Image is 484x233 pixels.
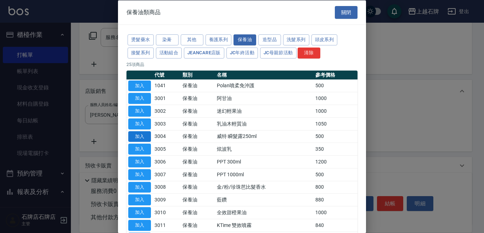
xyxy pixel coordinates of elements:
[128,144,151,155] button: 加入
[153,219,181,232] td: 3011
[215,105,314,117] td: 迷幻輕果油
[128,80,151,91] button: 加入
[128,106,151,117] button: 加入
[128,220,151,231] button: 加入
[128,131,151,142] button: 加入
[153,143,181,155] td: 3005
[128,93,151,104] button: 加入
[181,155,215,168] td: 保養油
[314,92,358,105] td: 1000
[153,206,181,219] td: 3010
[153,79,181,92] td: 1041
[128,156,151,167] button: 加入
[314,143,358,155] td: 350
[126,9,161,16] span: 保養油類商品
[153,130,181,143] td: 3004
[128,194,151,205] button: 加入
[128,47,154,58] button: 接髮系列
[181,70,215,79] th: 類別
[156,34,179,45] button: 染膏
[314,79,358,92] td: 500
[153,168,181,181] td: 3007
[215,219,314,232] td: KTime 雙效噴霧
[181,219,215,232] td: 保養油
[181,117,215,130] td: 保養油
[181,92,215,105] td: 保養油
[153,105,181,117] td: 3002
[215,168,314,181] td: PPT 1000ml
[215,181,314,194] td: 金/粉/珍珠芭比髮香水
[314,117,358,130] td: 1050
[128,118,151,129] button: 加入
[314,130,358,143] td: 500
[126,61,358,67] p: 25 項商品
[181,34,203,45] button: 其他
[314,181,358,194] td: 800
[128,182,151,193] button: 加入
[206,34,232,45] button: 養護系列
[153,181,181,194] td: 3008
[233,34,256,45] button: 保養油
[215,130,314,143] td: 威特 瞬髮露250ml
[226,47,258,58] button: JC年終活動
[314,193,358,206] td: 880
[181,181,215,194] td: 保養油
[181,206,215,219] td: 保養油
[153,70,181,79] th: 代號
[215,70,314,79] th: 名稱
[215,143,314,155] td: 炫波乳
[156,47,182,58] button: 活動組合
[184,47,224,58] button: JeanCare店販
[215,92,314,105] td: 阿甘油
[128,34,154,45] button: 燙髮藥水
[153,92,181,105] td: 3001
[314,219,358,232] td: 840
[153,117,181,130] td: 3003
[181,130,215,143] td: 保養油
[181,105,215,117] td: 保養油
[314,70,358,79] th: 參考價格
[215,193,314,206] td: 藍鑽
[215,155,314,168] td: PPT 300ml
[128,169,151,180] button: 加入
[153,155,181,168] td: 3006
[260,47,297,58] button: JC母親節活動
[215,206,314,219] td: 全效甜橙果油
[258,34,281,45] button: 造型品
[314,206,358,219] td: 1000
[215,117,314,130] td: 乳油木輕質油
[181,168,215,181] td: 保養油
[128,207,151,218] button: 加入
[311,34,338,45] button: 頭皮系列
[335,6,358,19] button: 關閉
[153,193,181,206] td: 3009
[181,79,215,92] td: 保養油
[181,193,215,206] td: 保養油
[314,168,358,181] td: 500
[181,143,215,155] td: 保養油
[298,47,320,58] button: 清除
[314,105,358,117] td: 1000
[283,34,309,45] button: 洗髮系列
[314,155,358,168] td: 1200
[215,79,314,92] td: Polan噴柔免沖護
